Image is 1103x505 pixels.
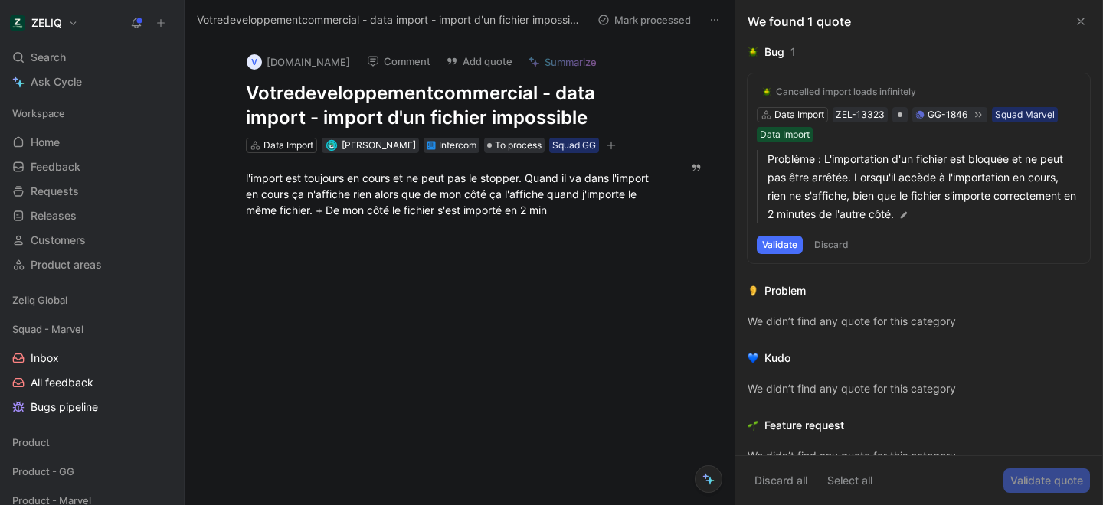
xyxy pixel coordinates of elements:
div: Zeliq Global [6,288,178,311]
div: Zeliq Global [6,288,178,316]
span: Zeliq Global [12,292,67,308]
div: Data Import [263,138,313,153]
div: Squad - Marvel [6,318,178,340]
div: Workspace [6,102,178,125]
span: Bugs pipeline [31,399,98,415]
img: avatar [327,141,335,149]
div: We found 1 quote [748,12,851,31]
button: 🪲Cancelled import loads infinitely [757,83,921,101]
img: 👂 [748,285,758,296]
div: Product [6,431,178,454]
button: Add quote [439,50,519,72]
div: Feature request [764,416,844,435]
div: We didn’t find any quote for this category [748,380,1090,398]
div: l'import est toujours en cours et ne peut pas le stopper. Quand il va dans l'import en cours ça n... [246,170,658,218]
a: Customers [6,229,178,252]
span: Summarize [545,55,597,69]
a: Inbox [6,347,178,370]
span: Product areas [31,257,102,272]
span: Inbox [31,350,59,366]
img: ZELIQ [10,15,25,31]
div: We didn’t find any quote for this category [748,312,1090,331]
div: Problem [764,282,806,300]
a: Releases [6,204,178,227]
span: Workspace [12,106,65,121]
button: Discard [809,236,854,254]
span: To process [495,138,542,153]
p: Problème : L'importation d'un fichier est bloquée et ne peut pas être arrêtée. Lorsqu'il accède à... [768,150,1081,223]
span: Releases [31,208,77,223]
span: Feedback [31,159,80,174]
span: [PERSON_NAME] [342,139,416,151]
h1: ZELIQ [31,16,62,30]
img: 💙 [748,353,758,363]
span: Requests [31,184,79,199]
a: Home [6,131,178,154]
span: Customers [31,233,86,248]
button: ZELIQZELIQ [6,12,82,34]
div: To process [484,138,545,153]
div: Cancelled import loads infinitely [776,86,916,98]
div: 1 [790,43,796,61]
a: Product areas [6,253,178,276]
button: Validate quote [1003,468,1090,493]
div: Squad GG [552,138,596,153]
span: All feedback [31,375,93,390]
button: Mark processed [591,9,698,31]
span: Squad - Marvel [12,321,83,337]
button: v[DOMAIN_NAME] [240,50,357,73]
div: Product [6,431,178,458]
div: Squad - MarvelInboxAll feedbackBugs pipeline [6,318,178,419]
img: pen.svg [898,210,909,220]
span: Product - GG [12,464,74,479]
span: Product [12,435,50,450]
img: 🌱 [748,420,758,431]
div: Product - GG [6,460,178,487]
a: Bugs pipeline [6,396,178,419]
span: Home [31,135,60,150]
a: Feedback [6,155,178,178]
div: Kudo [764,349,790,367]
div: Search [6,46,178,69]
button: Summarize [521,51,604,73]
div: We didn’t find any quote for this category [748,447,1090,465]
a: Requests [6,180,178,203]
img: 🪲 [748,47,758,57]
button: Select all [820,468,879,493]
div: v [247,54,262,70]
img: 🪲 [762,87,771,96]
h1: Votredeveloppementcommercial - data import - import d'un fichier impossible [246,81,658,130]
div: Product - GG [6,460,178,483]
a: Ask Cycle [6,70,178,93]
a: All feedback [6,371,178,394]
button: Comment [360,50,437,72]
span: Ask Cycle [31,73,82,91]
span: Votredeveloppementcommercial - data import - import d'un fichier impossible [197,11,584,29]
span: Search [31,48,66,67]
button: Discard all [748,468,814,493]
div: Intercom [439,138,476,153]
div: Bug [764,43,784,61]
button: Validate [757,236,803,254]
